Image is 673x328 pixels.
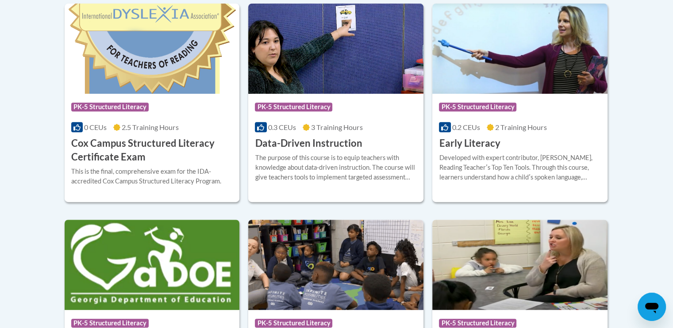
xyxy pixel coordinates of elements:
a: Course LogoPK-5 Structured Literacy0 CEUs2.5 Training Hours Cox Campus Structured Literacy Certif... [65,4,240,202]
h3: Cox Campus Structured Literacy Certificate Exam [71,137,233,164]
h3: Early Literacy [439,137,500,150]
img: Course Logo [65,220,240,310]
span: 0.3 CEUs [268,123,296,131]
span: PK-5 Structured Literacy [439,103,516,111]
a: Course LogoPK-5 Structured Literacy0.3 CEUs3 Training Hours Data-Driven InstructionThe purpose of... [248,4,423,202]
span: 2.5 Training Hours [122,123,179,131]
span: 2 Training Hours [495,123,547,131]
span: PK-5 Structured Literacy [71,319,149,328]
img: Course Logo [65,4,240,94]
span: 0.2 CEUs [452,123,480,131]
img: Course Logo [248,4,423,94]
span: PK-5 Structured Literacy [255,103,332,111]
img: Course Logo [432,220,608,310]
img: Course Logo [248,220,423,310]
div: The purpose of this course is to equip teachers with knowledge about data-driven instruction. The... [255,153,417,182]
iframe: Button to launch messaging window [638,293,666,321]
a: Course LogoPK-5 Structured Literacy0.2 CEUs2 Training Hours Early LiteracyDeveloped with expert c... [432,4,608,202]
span: PK-5 Structured Literacy [71,103,149,111]
span: 3 Training Hours [311,123,363,131]
h3: Data-Driven Instruction [255,137,362,150]
span: PK-5 Structured Literacy [255,319,332,328]
div: This is the final, comprehensive exam for the IDA-accredited Cox Campus Structured Literacy Program. [71,167,233,186]
span: PK-5 Structured Literacy [439,319,516,328]
img: Course Logo [432,4,608,94]
span: 0 CEUs [84,123,107,131]
div: Developed with expert contributor, [PERSON_NAME], Reading Teacherʹs Top Ten Tools. Through this c... [439,153,601,182]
